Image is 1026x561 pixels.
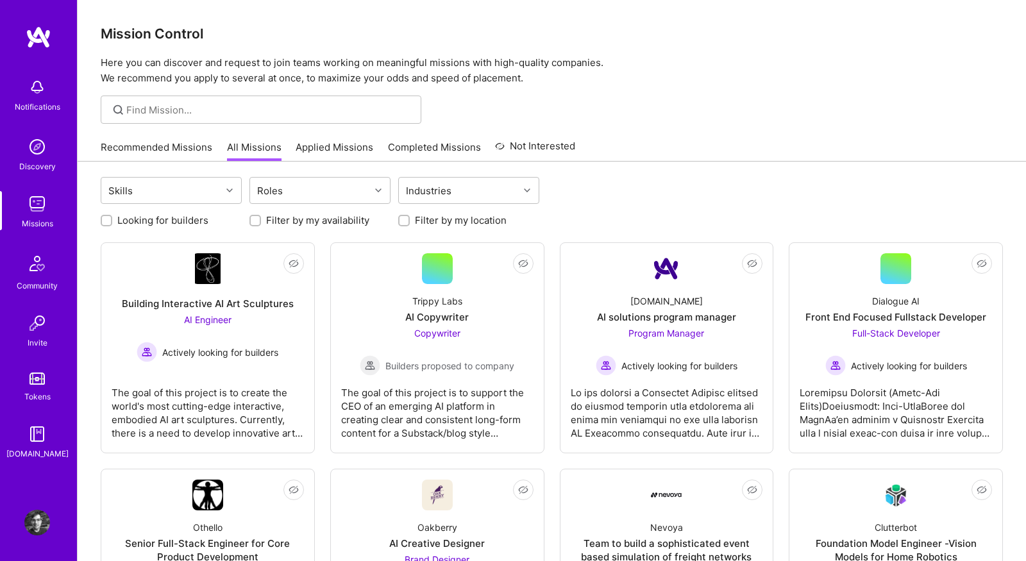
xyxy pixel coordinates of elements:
[621,359,737,373] span: Actively looking for builders
[412,294,462,308] div: Trippy Labs
[26,26,51,49] img: logo
[628,328,704,339] span: Program Manager
[385,359,514,373] span: Builders proposed to company
[137,342,157,362] img: Actively looking for builders
[518,485,528,495] i: icon EyeClosed
[254,181,286,200] div: Roles
[195,253,221,284] img: Company Logo
[24,310,50,336] img: Invite
[650,521,683,534] div: Nevoya
[977,485,987,495] i: icon EyeClosed
[747,258,757,269] i: icon EyeClosed
[24,134,50,160] img: discovery
[227,140,282,162] a: All Missions
[825,355,846,376] img: Actively looking for builders
[19,160,56,173] div: Discovery
[296,140,373,162] a: Applied Missions
[24,74,50,100] img: bell
[747,485,757,495] i: icon EyeClosed
[403,181,455,200] div: Industries
[24,510,50,535] img: User Avatar
[651,253,682,284] img: Company Logo
[17,279,58,292] div: Community
[184,314,231,325] span: AI Engineer
[341,253,534,442] a: Trippy LabsAI CopywriterCopywriter Builders proposed to companyBuilders proposed to companyThe go...
[101,140,212,162] a: Recommended Missions
[192,480,223,510] img: Company Logo
[15,100,60,113] div: Notifications
[571,253,763,442] a: Company Logo[DOMAIN_NAME]AI solutions program managerProgram Manager Actively looking for builder...
[193,521,223,534] div: Othello
[518,258,528,269] i: icon EyeClosed
[266,214,369,227] label: Filter by my availability
[122,297,294,310] div: Building Interactive AI Art Sculptures
[417,521,457,534] div: Oakberry
[22,248,53,279] img: Community
[29,373,45,385] img: tokens
[22,217,53,230] div: Missions
[388,140,481,162] a: Completed Missions
[389,537,485,550] div: AI Creative Designer
[805,310,986,324] div: Front End Focused Fullstack Developer
[597,310,736,324] div: AI solutions program manager
[851,359,967,373] span: Actively looking for builders
[524,187,530,194] i: icon Chevron
[375,187,382,194] i: icon Chevron
[596,355,616,376] img: Actively looking for builders
[872,294,920,308] div: Dialogue AI
[112,253,304,442] a: Company LogoBuilding Interactive AI Art SculpturesAI Engineer Actively looking for buildersActive...
[289,485,299,495] i: icon EyeClosed
[800,376,992,440] div: Loremipsu Dolorsit (Ametc-Adi Elits)Doeiusmodt: Inci-UtlaBoree dol MagnAa’en adminim v Quisnostr ...
[24,191,50,217] img: teamwork
[630,294,703,308] div: [DOMAIN_NAME]
[162,346,278,359] span: Actively looking for builders
[226,187,233,194] i: icon Chevron
[126,103,412,117] input: Find Mission...
[341,376,534,440] div: The goal of this project is to support the CEO of an emerging AI platform in creating clear and c...
[117,214,208,227] label: Looking for builders
[289,258,299,269] i: icon EyeClosed
[112,376,304,440] div: The goal of this project is to create the world's most cutting-edge interactive, embodied AI art ...
[875,521,917,534] div: Clutterbot
[651,492,682,498] img: Company Logo
[415,214,507,227] label: Filter by my location
[360,355,380,376] img: Builders proposed to company
[800,253,992,442] a: Dialogue AIFront End Focused Fullstack DeveloperFull-Stack Developer Actively looking for builder...
[6,447,69,460] div: [DOMAIN_NAME]
[111,103,126,117] i: icon SearchGrey
[852,328,940,339] span: Full-Stack Developer
[571,376,763,440] div: Lo ips dolorsi a Consectet Adipisc elitsed do eiusmod temporin utla etdolorema ali enima min veni...
[28,336,47,349] div: Invite
[24,390,51,403] div: Tokens
[414,328,460,339] span: Copywriter
[24,421,50,447] img: guide book
[101,26,1003,42] h3: Mission Control
[977,258,987,269] i: icon EyeClosed
[422,480,453,510] img: Company Logo
[105,181,136,200] div: Skills
[880,480,911,510] img: Company Logo
[405,310,469,324] div: AI Copywriter
[21,510,53,535] a: User Avatar
[101,55,1003,86] p: Here you can discover and request to join teams working on meaningful missions with high-quality ...
[495,138,575,162] a: Not Interested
